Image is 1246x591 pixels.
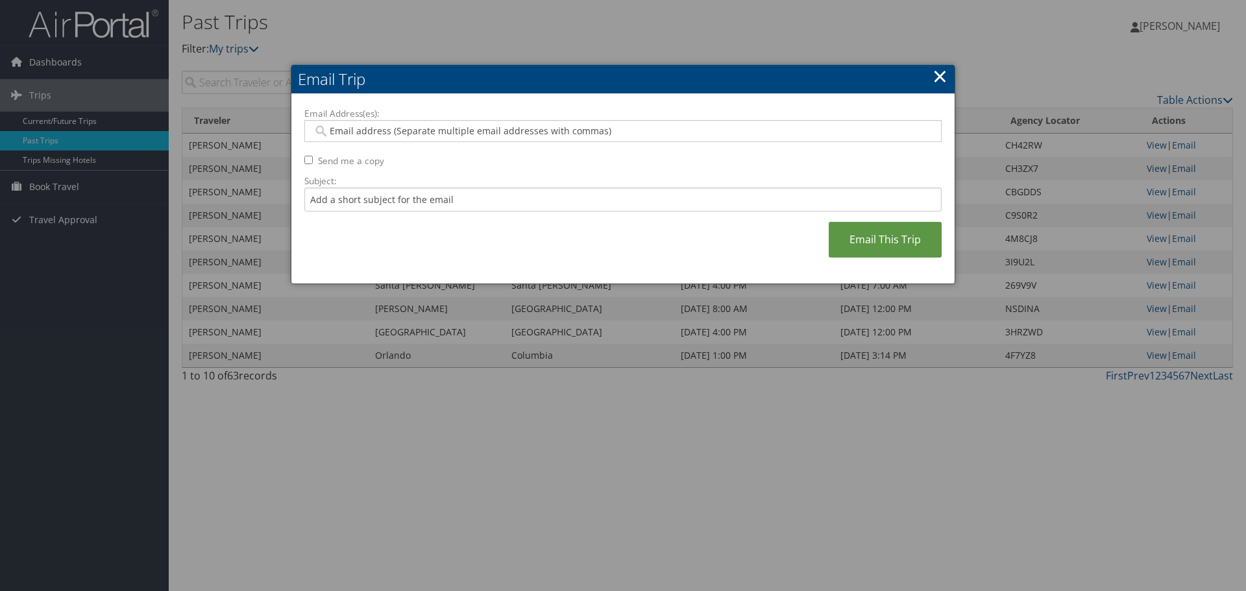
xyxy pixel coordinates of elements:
[313,125,933,138] input: Email address (Separate multiple email addresses with commas)
[318,154,384,167] label: Send me a copy
[291,65,955,93] h2: Email Trip
[304,107,942,120] label: Email Address(es):
[304,175,942,187] label: Subject:
[304,187,942,211] input: Add a short subject for the email
[829,222,942,258] a: Email This Trip
[933,63,947,89] a: ×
